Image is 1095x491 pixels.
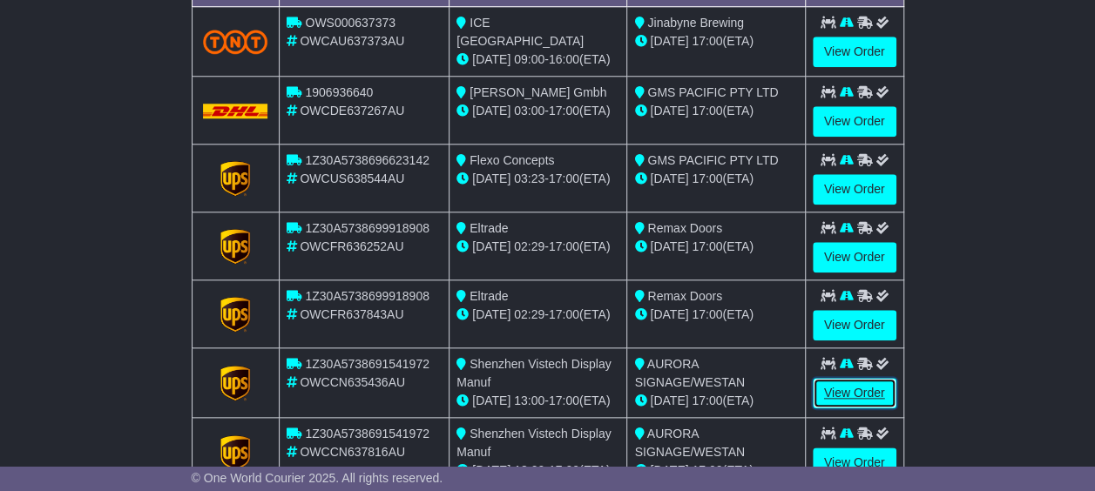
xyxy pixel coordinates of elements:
span: OWCFR637843AU [300,307,403,321]
div: - (ETA) [456,461,619,480]
span: [DATE] [650,239,688,253]
a: View Order [813,174,896,205]
div: - (ETA) [456,50,619,69]
div: - (ETA) [456,392,619,410]
span: 17:00 [692,34,722,48]
span: [DATE] [472,172,510,185]
div: - (ETA) [456,170,619,188]
div: - (ETA) [456,238,619,256]
a: View Order [813,310,896,340]
span: [DATE] [472,393,510,407]
div: (ETA) [634,102,797,120]
div: (ETA) [634,238,797,256]
img: TNT_Domestic.png [203,30,268,53]
div: (ETA) [634,461,797,480]
span: 17:00 [692,393,722,407]
span: OWCFR636252AU [300,239,403,253]
span: 09:00 [514,52,544,66]
span: 17:00 [549,463,579,477]
a: View Order [813,37,896,67]
span: Shenzhen Vistech Display Manuf [456,357,611,389]
span: 1Z30A5738691541972 [305,357,429,371]
span: [DATE] [472,463,510,477]
span: Jinabyne Brewing [647,16,744,30]
span: 03:00 [514,104,544,118]
div: (ETA) [634,306,797,324]
div: (ETA) [634,32,797,50]
div: (ETA) [634,392,797,410]
span: 13:00 [514,393,544,407]
span: OWCCN635436AU [300,375,405,389]
span: 17:00 [549,239,579,253]
span: 1Z30A5738696623142 [305,153,429,167]
span: 1Z30A5738699918908 [305,221,429,235]
span: OWCUS638544AU [300,172,404,185]
span: [DATE] [472,52,510,66]
span: Eltrade [470,289,508,303]
span: Shenzhen Vistech Display Manuf [456,427,611,459]
span: 17:00 [549,104,579,118]
span: [DATE] [472,307,510,321]
span: 02:29 [514,307,544,321]
span: 1906936640 [305,85,373,99]
span: [DATE] [472,104,510,118]
span: Eltrade [470,221,508,235]
span: AURORA SIGNAGE/WESTAN [634,427,745,459]
a: View Order [813,242,896,272]
span: Remax Doors [647,221,722,235]
span: OWCCN637816AU [300,445,405,459]
span: OWCAU637373AU [300,34,404,48]
img: GetCarrierServiceLogo [220,297,250,332]
span: 1Z30A5738699918908 [305,289,429,303]
div: - (ETA) [456,102,619,120]
img: DHL.png [203,104,268,118]
span: 17:00 [549,172,579,185]
span: OWS000637373 [305,16,395,30]
span: 02:29 [514,239,544,253]
span: 17:00 [692,307,722,321]
span: [PERSON_NAME] Gmbh [470,85,606,99]
span: 17:00 [692,104,722,118]
a: View Order [813,378,896,408]
span: [DATE] [650,393,688,407]
span: 17:00 [692,239,722,253]
span: 17:00 [549,393,579,407]
span: 13:00 [514,463,544,477]
div: (ETA) [634,170,797,188]
span: [DATE] [650,307,688,321]
span: OWCDE637267AU [300,104,404,118]
div: - (ETA) [456,306,619,324]
span: [DATE] [472,239,510,253]
span: AURORA SIGNAGE/WESTAN [634,357,745,389]
span: Remax Doors [647,289,722,303]
span: 03:23 [514,172,544,185]
span: Flexo Concepts [470,153,554,167]
span: [DATE] [650,104,688,118]
img: GetCarrierServiceLogo [220,366,250,400]
span: GMS PACIFIC PTY LTD [647,85,778,99]
a: View Order [813,447,896,478]
span: 17:00 [549,307,579,321]
span: 17:00 [692,463,722,477]
span: [DATE] [650,463,688,477]
img: GetCarrierServiceLogo [220,229,250,264]
a: View Order [813,106,896,137]
span: 17:00 [692,172,722,185]
span: [DATE] [650,172,688,185]
span: © One World Courier 2025. All rights reserved. [192,471,443,485]
img: GetCarrierServiceLogo [220,161,250,196]
img: GetCarrierServiceLogo [220,435,250,470]
span: 16:00 [549,52,579,66]
span: [DATE] [650,34,688,48]
span: GMS PACIFIC PTY LTD [647,153,778,167]
span: 1Z30A5738691541972 [305,427,429,441]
